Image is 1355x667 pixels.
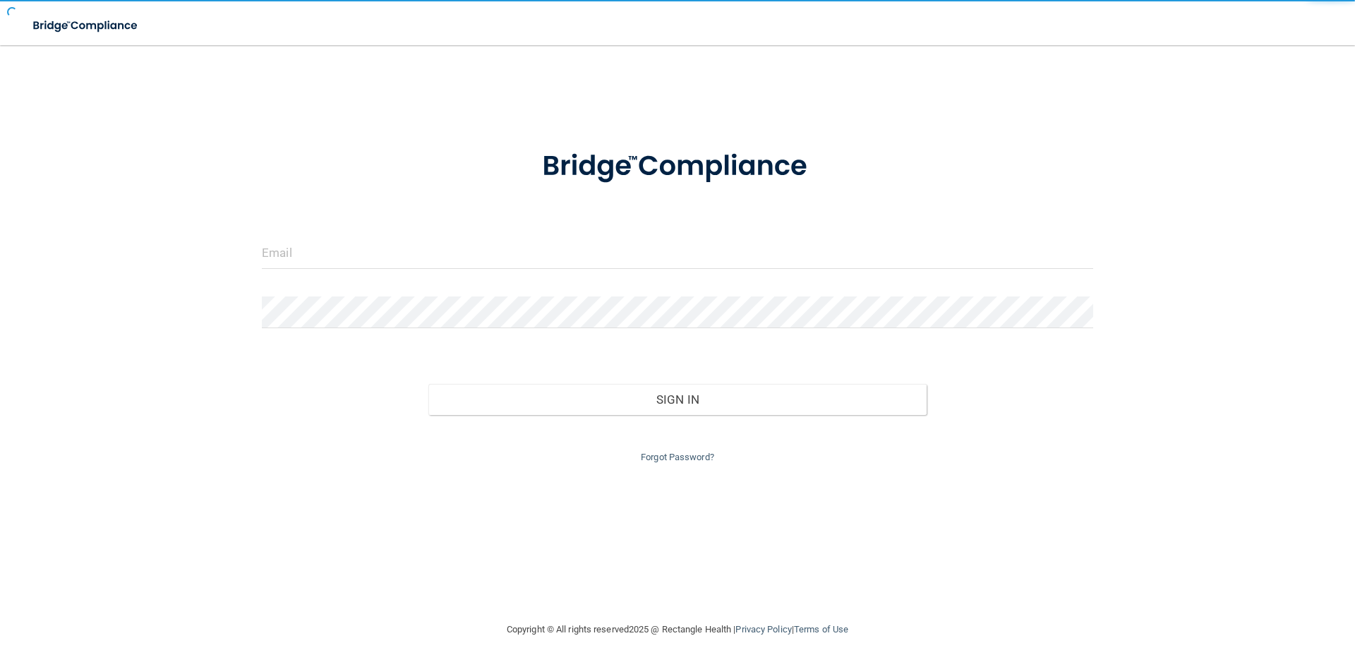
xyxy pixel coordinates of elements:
img: bridge_compliance_login_screen.278c3ca4.svg [21,11,151,40]
img: bridge_compliance_login_screen.278c3ca4.svg [513,130,842,203]
div: Copyright © All rights reserved 2025 @ Rectangle Health | | [420,607,935,652]
a: Terms of Use [794,624,848,635]
a: Forgot Password? [641,452,714,462]
button: Sign In [428,384,927,415]
a: Privacy Policy [735,624,791,635]
input: Email [262,237,1093,269]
